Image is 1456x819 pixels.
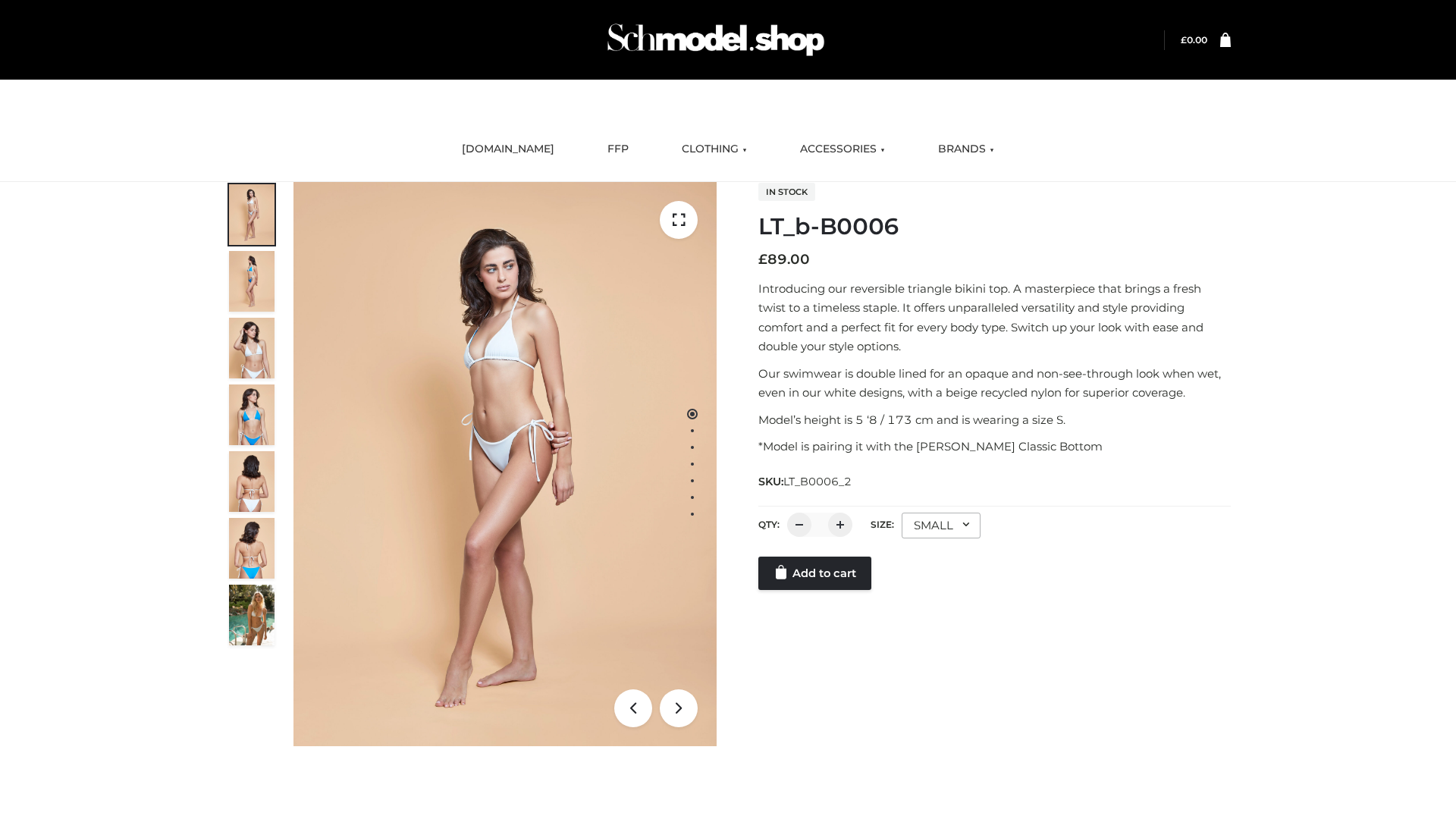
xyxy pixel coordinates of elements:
[758,213,1231,240] h1: LT_b-B0006
[229,585,275,645] img: Arieltop_CloudNine_AzureSky2.jpg
[758,519,780,530] label: QTY:
[758,557,871,590] a: Add to cart
[758,183,815,201] span: In stock
[229,518,275,579] img: ArielClassicBikiniTop_CloudNine_AzureSky_OW114ECO_8-scaled.jpg
[758,364,1231,403] p: Our swimwear is double lined for an opaque and non-see-through look when wet, even in our white d...
[758,472,853,491] span: SKU:
[758,279,1231,356] p: Introducing our reversible triangle bikini top. A masterpiece that brings a fresh twist to a time...
[1181,34,1187,45] span: £
[758,251,810,268] bdi: 89.00
[229,184,275,245] img: ArielClassicBikiniTop_CloudNine_AzureSky_OW114ECO_1-scaled.jpg
[758,437,1231,457] p: *Model is pairing it with the [PERSON_NAME] Classic Bottom
[602,10,830,70] img: Schmodel Admin 964
[450,133,566,166] a: [DOMAIN_NAME]
[758,410,1231,430] p: Model’s height is 5 ‘8 / 173 cm and is wearing a size S.
[927,133,1006,166] a: BRANDS
[293,182,717,746] img: LT_b-B0006
[1181,34,1207,45] bdi: 0.00
[229,451,275,512] img: ArielClassicBikiniTop_CloudNine_AzureSky_OW114ECO_7-scaled.jpg
[902,513,981,538] div: SMALL
[229,251,275,312] img: ArielClassicBikiniTop_CloudNine_AzureSky_OW114ECO_2-scaled.jpg
[670,133,758,166] a: CLOTHING
[229,318,275,378] img: ArielClassicBikiniTop_CloudNine_AzureSky_OW114ECO_3-scaled.jpg
[596,133,640,166] a: FFP
[1181,34,1207,45] a: £0.00
[229,384,275,445] img: ArielClassicBikiniTop_CloudNine_AzureSky_OW114ECO_4-scaled.jpg
[789,133,896,166] a: ACCESSORIES
[871,519,894,530] label: Size:
[783,475,852,488] span: LT_B0006_2
[758,251,767,268] span: £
